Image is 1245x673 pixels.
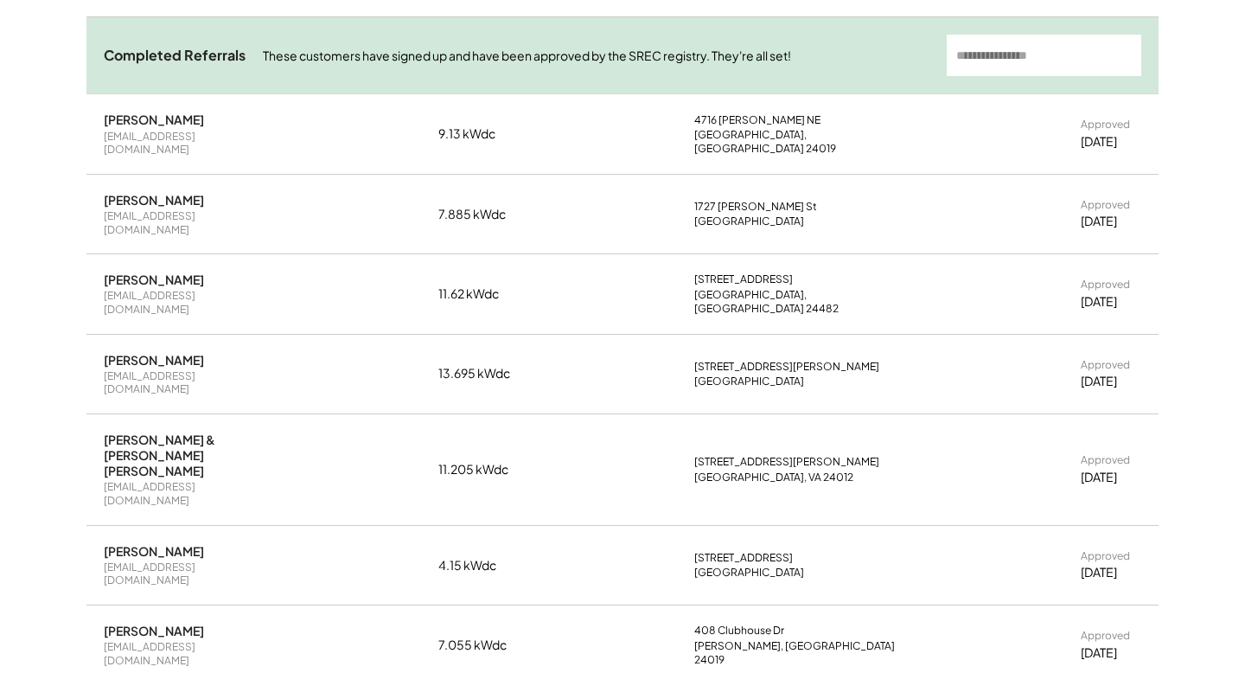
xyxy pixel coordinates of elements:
[1081,564,1117,581] div: [DATE]
[104,543,204,559] div: [PERSON_NAME]
[438,637,525,654] div: 7.055 kWdc
[694,551,793,565] div: [STREET_ADDRESS]
[104,112,204,127] div: [PERSON_NAME]
[1081,373,1117,390] div: [DATE]
[438,365,525,382] div: 13.695 kWdc
[1081,549,1130,563] div: Approved
[694,639,910,666] div: [PERSON_NAME], [GEOGRAPHIC_DATA] 24019
[104,640,268,667] div: [EMAIL_ADDRESS][DOMAIN_NAME]
[104,432,268,479] div: [PERSON_NAME] & [PERSON_NAME] [PERSON_NAME]
[1081,469,1117,486] div: [DATE]
[438,557,525,574] div: 4.15 kWdc
[438,285,525,303] div: 11.62 kWdc
[1081,213,1117,230] div: [DATE]
[1081,118,1130,131] div: Approved
[104,47,246,65] div: Completed Referrals
[1081,629,1130,643] div: Approved
[694,455,879,469] div: [STREET_ADDRESS][PERSON_NAME]
[1081,278,1130,292] div: Approved
[1081,293,1117,311] div: [DATE]
[438,125,525,143] div: 9.13 kWdc
[104,130,268,157] div: [EMAIL_ADDRESS][DOMAIN_NAME]
[1081,358,1130,372] div: Approved
[1081,453,1130,467] div: Approved
[694,624,784,638] div: 408 Clubhouse Dr
[694,272,793,286] div: [STREET_ADDRESS]
[694,215,804,228] div: [GEOGRAPHIC_DATA]
[694,200,817,214] div: 1727 [PERSON_NAME] St
[1081,198,1130,212] div: Approved
[104,480,268,507] div: [EMAIL_ADDRESS][DOMAIN_NAME]
[694,566,804,580] div: [GEOGRAPHIC_DATA]
[694,471,853,484] div: [GEOGRAPHIC_DATA], VA 24012
[104,209,268,236] div: [EMAIL_ADDRESS][DOMAIN_NAME]
[104,192,204,208] div: [PERSON_NAME]
[1081,644,1117,662] div: [DATE]
[694,288,910,315] div: [GEOGRAPHIC_DATA], [GEOGRAPHIC_DATA] 24482
[694,113,820,127] div: 4716 [PERSON_NAME] NE
[694,375,804,388] div: [GEOGRAPHIC_DATA]
[104,352,204,368] div: [PERSON_NAME]
[104,561,268,587] div: [EMAIL_ADDRESS][DOMAIN_NAME]
[438,206,525,223] div: 7.885 kWdc
[1081,133,1117,151] div: [DATE]
[104,289,268,316] div: [EMAIL_ADDRESS][DOMAIN_NAME]
[438,461,525,478] div: 11.205 kWdc
[104,272,204,287] div: [PERSON_NAME]
[104,369,268,396] div: [EMAIL_ADDRESS][DOMAIN_NAME]
[694,128,910,155] div: [GEOGRAPHIC_DATA], [GEOGRAPHIC_DATA] 24019
[104,623,204,638] div: [PERSON_NAME]
[694,360,879,374] div: [STREET_ADDRESS][PERSON_NAME]
[263,48,929,65] div: These customers have signed up and have been approved by the SREC registry. They're all set!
